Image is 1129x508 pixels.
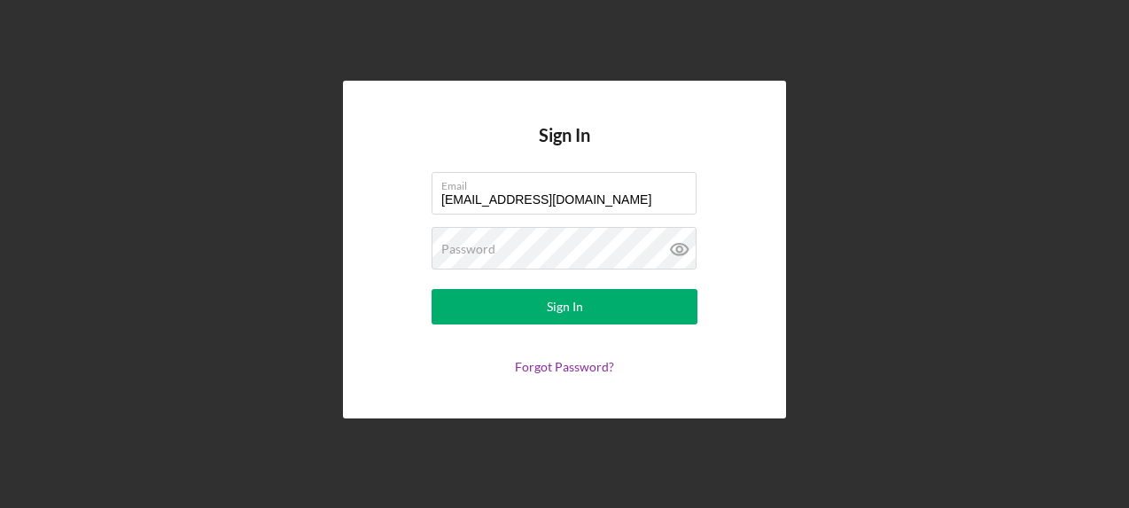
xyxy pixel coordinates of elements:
div: Sign In [547,289,583,324]
a: Forgot Password? [515,359,614,374]
button: Sign In [432,289,697,324]
label: Password [441,242,495,256]
label: Email [441,173,697,192]
h4: Sign In [539,125,590,172]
